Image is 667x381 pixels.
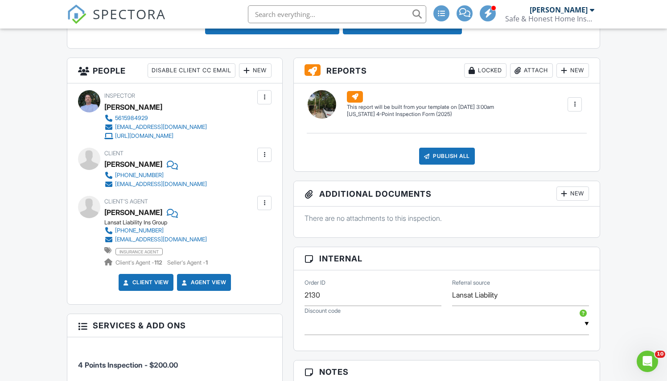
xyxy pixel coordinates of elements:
[464,63,506,78] div: Locked
[305,278,325,286] label: Order ID
[305,213,589,223] p: There are no attachments to this inspection.
[206,259,208,266] strong: 1
[556,63,589,78] div: New
[104,150,124,157] span: Client
[115,172,164,179] div: [PHONE_NUMBER]
[239,63,272,78] div: New
[104,180,207,189] a: [EMAIL_ADDRESS][DOMAIN_NAME]
[530,5,588,14] div: [PERSON_NAME]
[104,92,135,99] span: Inspector
[305,307,341,315] label: Discount code
[637,351,658,372] iframe: Intercom live chat
[347,111,494,118] div: [US_STATE] 4-Point Inspection Form (2025)
[510,63,553,78] div: Attach
[104,206,162,219] a: [PERSON_NAME]
[104,219,214,226] div: Lansat Liability Ins Group
[93,4,166,23] span: SPECTORA
[104,114,207,123] a: 5615984929
[505,14,594,23] div: Safe & Honest Home Inspection Services
[556,186,589,201] div: New
[180,278,226,287] a: Agent View
[104,198,148,205] span: Client's Agent
[294,58,600,83] h3: Reports
[104,171,207,180] a: [PHONE_NUMBER]
[452,278,490,286] label: Referral source
[154,259,162,266] strong: 112
[104,132,207,141] a: [URL][DOMAIN_NAME]
[655,351,665,358] span: 10
[78,344,272,377] li: Service: 4 Points Inspection
[67,58,283,83] h3: People
[115,248,163,255] span: insurance agent
[294,181,600,207] h3: Additional Documents
[115,181,207,188] div: [EMAIL_ADDRESS][DOMAIN_NAME]
[115,236,207,243] div: [EMAIL_ADDRESS][DOMAIN_NAME]
[294,247,600,270] h3: Internal
[248,5,426,23] input: Search everything...
[78,360,178,369] span: 4 Points Inspection - $200.00
[115,124,207,131] div: [EMAIL_ADDRESS][DOMAIN_NAME]
[104,235,207,244] a: [EMAIL_ADDRESS][DOMAIN_NAME]
[104,226,207,235] a: [PHONE_NUMBER]
[115,227,164,234] div: [PHONE_NUMBER]
[419,148,475,165] div: Publish All
[67,4,86,24] img: The Best Home Inspection Software - Spectora
[122,278,169,287] a: Client View
[115,133,173,140] div: [URL][DOMAIN_NAME]
[104,157,162,171] div: [PERSON_NAME]
[67,314,283,337] h3: Services & Add ons
[115,259,164,266] span: Client's Agent -
[167,259,208,266] span: Seller's Agent -
[67,12,166,31] a: SPECTORA
[148,63,235,78] div: Disable Client CC Email
[347,104,494,111] div: This report will be built from your template on [DATE] 3:00am
[104,123,207,132] a: [EMAIL_ADDRESS][DOMAIN_NAME]
[104,100,162,114] div: [PERSON_NAME]
[115,115,148,122] div: 5615984929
